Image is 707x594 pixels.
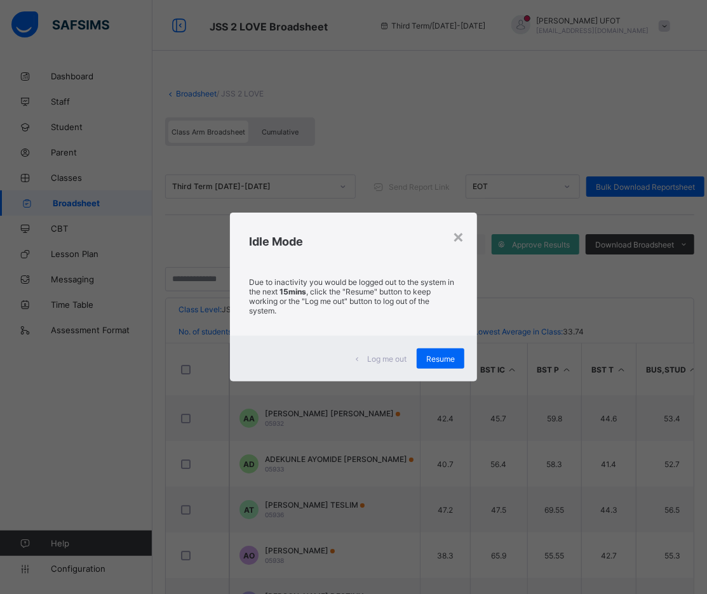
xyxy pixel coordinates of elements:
span: Log me out [367,354,407,364]
span: Resume [426,354,455,364]
p: Due to inactivity you would be logged out to the system in the next , click the "Resume" button t... [249,277,459,315]
strong: 15mins [279,287,306,296]
h2: Idle Mode [249,235,459,248]
div: × [452,225,464,247]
